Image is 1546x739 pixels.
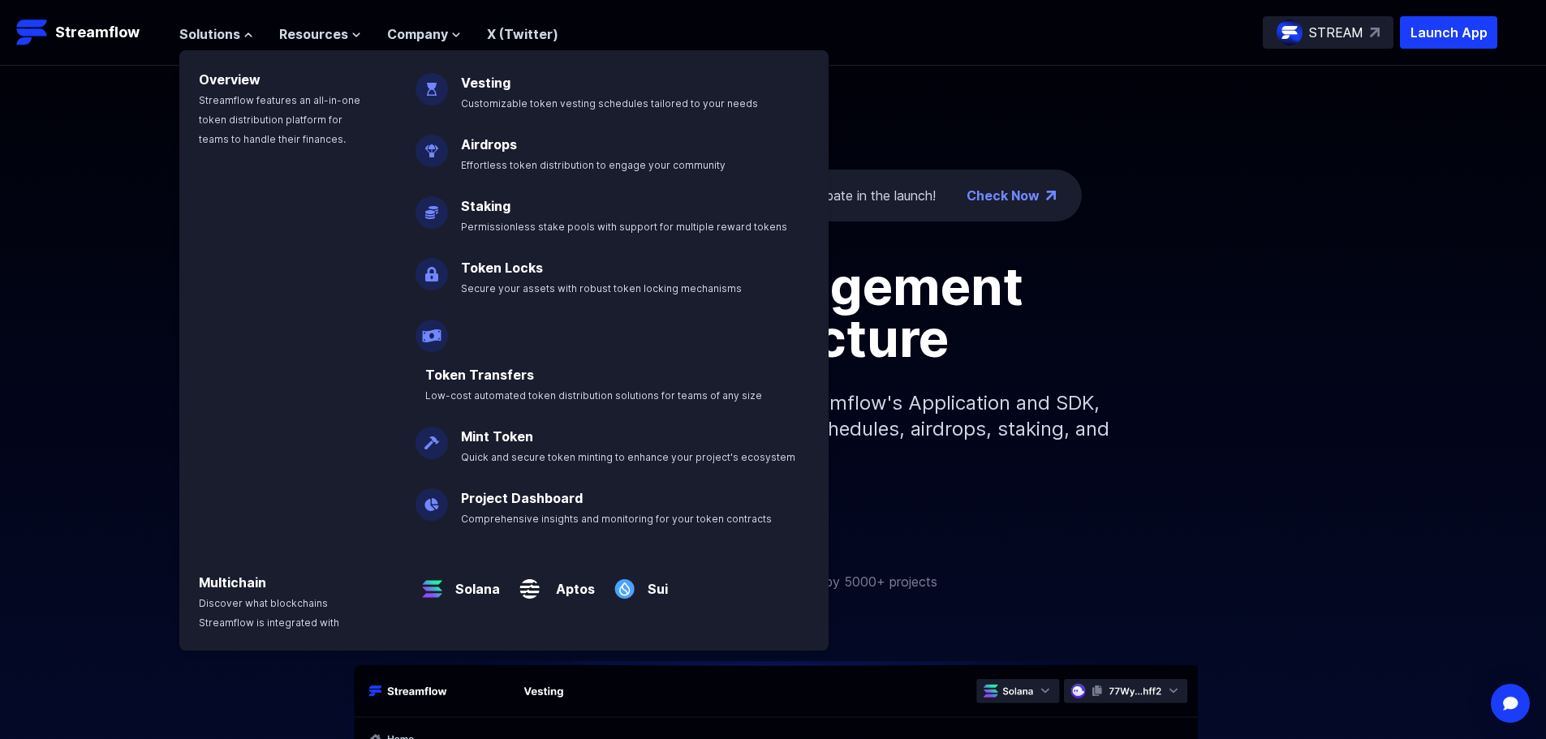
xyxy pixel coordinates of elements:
[1309,23,1363,42] p: STREAM
[546,566,595,599] a: Aptos
[279,24,348,44] span: Resources
[461,198,510,214] a: Staking
[461,136,517,153] a: Airdrops
[16,16,49,49] img: Streamflow Logo
[608,560,641,605] img: Sui
[1277,19,1303,45] img: streamflow-logo-circle.png
[425,367,534,383] a: Token Transfers
[55,21,140,44] p: Streamflow
[416,60,448,105] img: Vesting
[179,24,240,44] span: Solutions
[641,566,668,599] a: Sui
[416,307,448,352] img: Payroll
[461,513,772,525] span: Comprehensive insights and monitoring for your token contracts
[279,24,361,44] button: Resources
[416,122,448,167] img: Airdrops
[1370,28,1380,37] img: top-right-arrow.svg
[487,26,558,42] a: X (Twitter)
[775,572,937,591] p: Trusted by 5000+ projects
[461,97,758,110] span: Customizable token vesting schedules tailored to your needs
[1491,684,1530,723] div: Open Intercom Messenger
[199,94,360,145] span: Streamflow features an all-in-one token distribution platform for teams to handle their finances.
[416,560,449,605] img: Solana
[461,159,726,171] span: Effortless token distribution to engage your community
[1046,191,1056,200] img: top-right-arrow.png
[461,451,795,463] span: Quick and secure token minting to enhance your project's ecosystem
[416,183,448,229] img: Staking
[16,16,163,49] a: Streamflow
[461,221,787,233] span: Permissionless stake pools with support for multiple reward tokens
[425,389,762,402] span: Low-cost automated token distribution solutions for teams of any size
[449,566,500,599] a: Solana
[513,560,546,605] img: Aptos
[416,414,448,459] img: Mint Token
[461,490,583,506] a: Project Dashboard
[1400,16,1497,49] button: Launch App
[416,245,448,290] img: Token Locks
[1263,16,1393,49] a: STREAM
[387,24,461,44] button: Company
[461,260,543,276] a: Token Locks
[461,75,510,91] a: Vesting
[461,282,742,294] span: Secure your assets with robust token locking mechanisms
[179,24,253,44] button: Solutions
[461,428,533,445] a: Mint Token
[387,24,448,44] span: Company
[967,186,1040,205] a: Check Now
[199,597,339,629] span: Discover what blockchains Streamflow is integrated with
[416,475,448,521] img: Project Dashboard
[199,574,266,591] a: Multichain
[199,71,261,88] a: Overview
